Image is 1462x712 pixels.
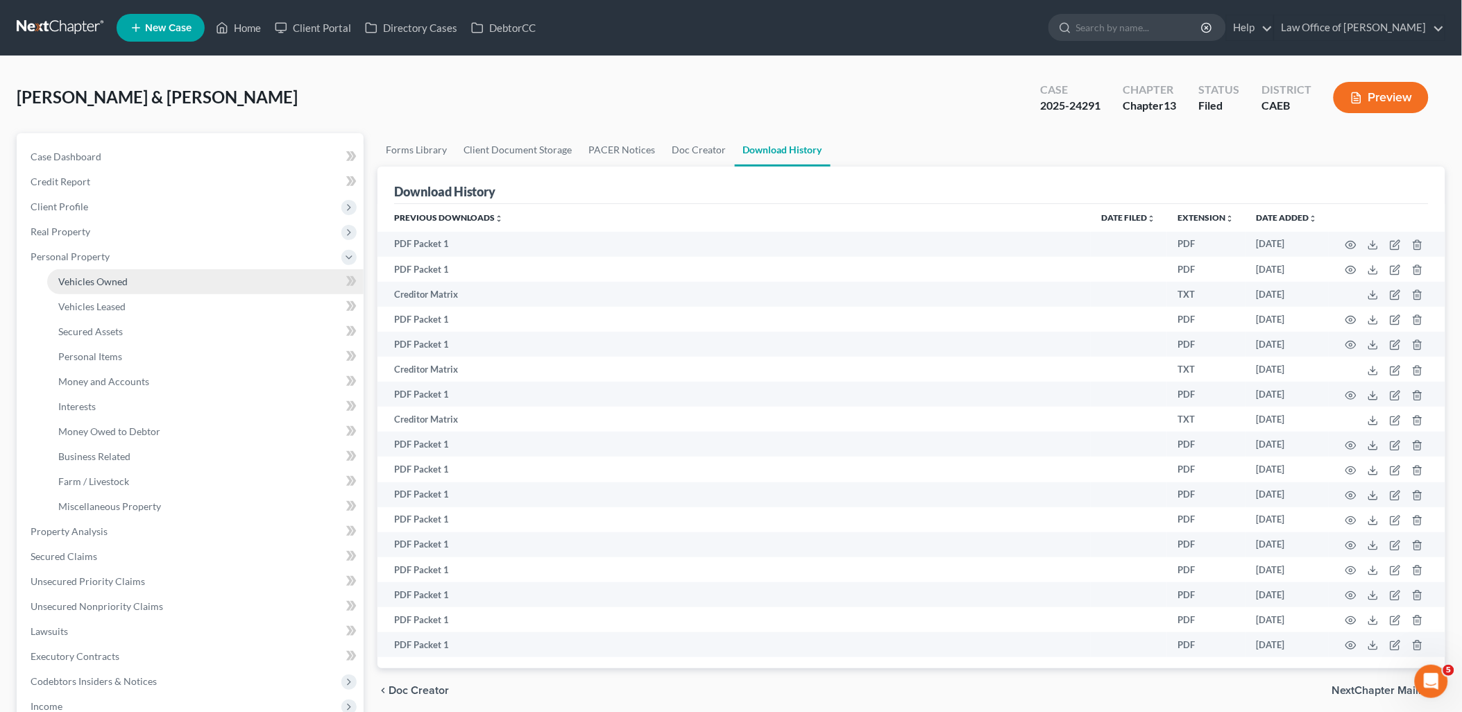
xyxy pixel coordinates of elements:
[1332,685,1445,696] button: NextChapter Mailing chevron_right
[1167,582,1246,607] td: PDF
[31,675,157,687] span: Codebtors Insiders & Notices
[377,257,1091,282] td: PDF Packet 1
[377,232,1091,257] td: PDF Packet 1
[1332,685,1434,696] span: NextChapter Mailing
[1167,432,1246,457] td: PDF
[1246,232,1329,257] td: [DATE]
[19,594,364,619] a: Unsecured Nonpriority Claims
[1246,557,1329,582] td: [DATE]
[31,251,110,262] span: Personal Property
[1167,232,1246,257] td: PDF
[1246,357,1329,382] td: [DATE]
[1246,482,1329,507] td: [DATE]
[377,332,1091,357] td: PDF Packet 1
[47,319,364,344] a: Secured Assets
[1246,532,1329,557] td: [DATE]
[377,457,1091,482] td: PDF Packet 1
[1261,98,1311,114] div: CAEB
[377,382,1091,407] td: PDF Packet 1
[1040,98,1100,114] div: 2025-24291
[19,169,364,194] a: Credit Report
[1246,582,1329,607] td: [DATE]
[1076,15,1203,40] input: Search by name...
[31,600,163,612] span: Unsecured Nonpriority Claims
[58,375,149,387] span: Money and Accounts
[1164,99,1176,112] span: 13
[1246,632,1329,657] td: [DATE]
[1246,507,1329,532] td: [DATE]
[19,544,364,569] a: Secured Claims
[31,226,90,237] span: Real Property
[581,133,664,167] a: PACER Notices
[1123,82,1176,98] div: Chapter
[1198,82,1239,98] div: Status
[58,350,122,362] span: Personal Items
[377,204,1445,657] div: Previous Downloads
[377,532,1091,557] td: PDF Packet 1
[31,650,119,662] span: Executory Contracts
[1275,15,1445,40] a: Law Office of [PERSON_NAME]
[1246,407,1329,432] td: [DATE]
[58,425,160,437] span: Money Owed to Debtor
[1167,507,1246,532] td: PDF
[47,444,364,469] a: Business Related
[47,269,364,294] a: Vehicles Owned
[1167,382,1246,407] td: PDF
[1257,212,1318,223] a: Date addedunfold_more
[47,394,364,419] a: Interests
[377,307,1091,332] td: PDF Packet 1
[1246,282,1329,307] td: [DATE]
[1198,98,1239,114] div: Filed
[1178,212,1234,223] a: Extensionunfold_more
[1309,214,1318,223] i: unfold_more
[377,282,1091,307] td: Creditor Matrix
[19,519,364,544] a: Property Analysis
[1415,665,1448,698] iframe: Intercom live chat
[377,557,1091,582] td: PDF Packet 1
[1040,82,1100,98] div: Case
[1167,457,1246,482] td: PDF
[377,507,1091,532] td: PDF Packet 1
[735,133,831,167] a: Download History
[58,475,129,487] span: Farm / Livestock
[31,550,97,562] span: Secured Claims
[1167,257,1246,282] td: PDF
[31,201,88,212] span: Client Profile
[1246,607,1329,632] td: [DATE]
[1102,212,1156,223] a: Date Filedunfold_more
[464,15,543,40] a: DebtorCC
[47,369,364,394] a: Money and Accounts
[1148,214,1156,223] i: unfold_more
[1227,15,1273,40] a: Help
[377,582,1091,607] td: PDF Packet 1
[1167,532,1246,557] td: PDF
[1167,357,1246,382] td: TXT
[377,607,1091,632] td: PDF Packet 1
[394,212,504,223] a: Previous Downloadsunfold_more
[19,619,364,644] a: Lawsuits
[145,23,192,33] span: New Case
[47,344,364,369] a: Personal Items
[47,469,364,494] a: Farm / Livestock
[1246,382,1329,407] td: [DATE]
[377,407,1091,432] td: Creditor Matrix
[1167,632,1246,657] td: PDF
[377,685,389,696] i: chevron_left
[1261,82,1311,98] div: District
[1246,332,1329,357] td: [DATE]
[31,525,108,537] span: Property Analysis
[1246,257,1329,282] td: [DATE]
[1167,407,1246,432] td: TXT
[58,400,96,412] span: Interests
[1167,482,1246,507] td: PDF
[19,569,364,594] a: Unsecured Priority Claims
[358,15,464,40] a: Directory Cases
[377,685,449,696] button: chevron_left Doc Creator
[495,214,504,223] i: unfold_more
[47,419,364,444] a: Money Owed to Debtor
[58,500,161,512] span: Miscellaneous Property
[1167,307,1246,332] td: PDF
[47,294,364,319] a: Vehicles Leased
[377,482,1091,507] td: PDF Packet 1
[664,133,735,167] a: Doc Creator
